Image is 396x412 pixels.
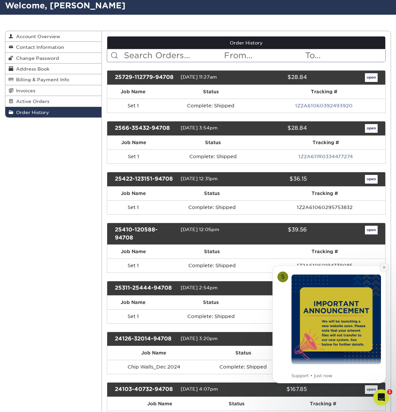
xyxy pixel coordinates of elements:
a: 1Z2A61060392493920 [295,103,353,108]
td: Complete: Shipped [160,149,266,164]
input: Search Orders... [123,49,223,62]
span: Address Book [13,66,49,72]
div: 24126-32014-94708 [110,335,181,343]
div: While your order history will remain accessible, artwork files from past orders will not carry ov... [29,108,119,147]
a: Billing & Payment Info [5,74,102,85]
span: Change Password [13,56,59,61]
span: Active Orders [13,99,49,104]
div: $28.84 [241,124,312,133]
a: Invoices [5,85,102,96]
span: Invoices [13,88,35,93]
a: Change Password [5,53,102,64]
div: $167.85 [241,385,312,394]
div: 25422-123151-94708 [110,175,181,184]
a: open [365,175,378,184]
span: [DATE] 11:27am [181,74,217,80]
a: open [365,385,378,394]
th: Tracking # [264,245,385,259]
span: [DATE] 12:05pm [181,227,219,232]
div: 24103-40732-94708 [110,385,181,394]
a: open [365,73,378,82]
div: $42.84 [241,284,312,293]
span: Contact Information [13,44,64,50]
span: [DATE] 3:54pm [181,125,218,130]
a: open [365,124,378,133]
td: Chip Walls_Dec 2024 [107,360,201,374]
th: Tracking # [264,187,385,200]
button: Dismiss notification [117,4,126,12]
th: Tracking # [261,397,386,411]
th: Tracking # [262,85,385,99]
a: Order History [107,36,385,49]
th: Status [159,296,263,309]
th: Job Name [107,296,159,309]
th: Status [160,136,266,149]
td: Set 1 [107,200,160,214]
div: $42.84 [241,335,312,343]
td: Complete: Shipped [201,360,286,374]
iframe: Intercom notifications message [262,260,396,387]
div: $36.15 [241,175,312,184]
a: open [365,226,378,234]
div: 25410-120588-94708 [110,226,181,242]
th: Status [212,397,261,411]
th: Job Name [107,245,160,259]
div: 25729-112779-94708 [110,73,181,82]
div: 25311-25444-94708 [110,284,181,293]
td: Set 1 [107,309,159,323]
iframe: Intercom live chat [373,389,389,405]
b: Past Order Files Will Not Transfer: [29,108,106,120]
td: 1Z2A61060295753832 [264,200,385,214]
span: 1 [387,389,392,395]
a: Active Orders [5,96,102,107]
th: Job Name [107,397,212,411]
td: Set 1 [107,99,159,113]
span: [DATE] 3:20pm [181,336,218,341]
a: 1Z2A611R0334477274 [299,154,353,159]
div: $28.84 [241,73,312,82]
div: $39.56 [241,226,312,242]
input: From... [223,49,304,62]
th: Job Name [107,85,159,99]
th: Status [160,187,264,200]
td: Complete: Shipped [160,200,264,214]
td: Set 1 [107,149,160,164]
a: Address Book [5,64,102,74]
td: Set 1 [107,259,160,273]
th: Status [159,85,262,99]
span: [DATE] 12:31pm [181,176,218,181]
td: Complete: Shipped [159,309,263,323]
input: To... [305,49,385,62]
a: Order History [5,107,102,117]
a: Account Overview [5,31,102,42]
span: Account Overview [13,34,60,39]
span: [DATE] 2:54pm [181,285,218,290]
td: 1Z2A61060194739085 [264,259,385,273]
td: Complete: Shipped [159,99,262,113]
th: Job Name [107,346,201,360]
td: Complete: Shipped [160,259,264,273]
span: Order History [13,110,49,115]
p: Message from Support, sent Just now [29,113,119,119]
th: Tracking # [266,136,385,149]
th: Job Name [107,136,160,149]
th: Status [160,245,264,259]
span: [DATE] 4:07pm [181,387,218,392]
th: Status [201,346,286,360]
div: 2566-35432-94708 [110,124,181,133]
th: Job Name [107,187,160,200]
span: Billing & Payment Info [13,77,69,82]
a: Contact Information [5,42,102,53]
